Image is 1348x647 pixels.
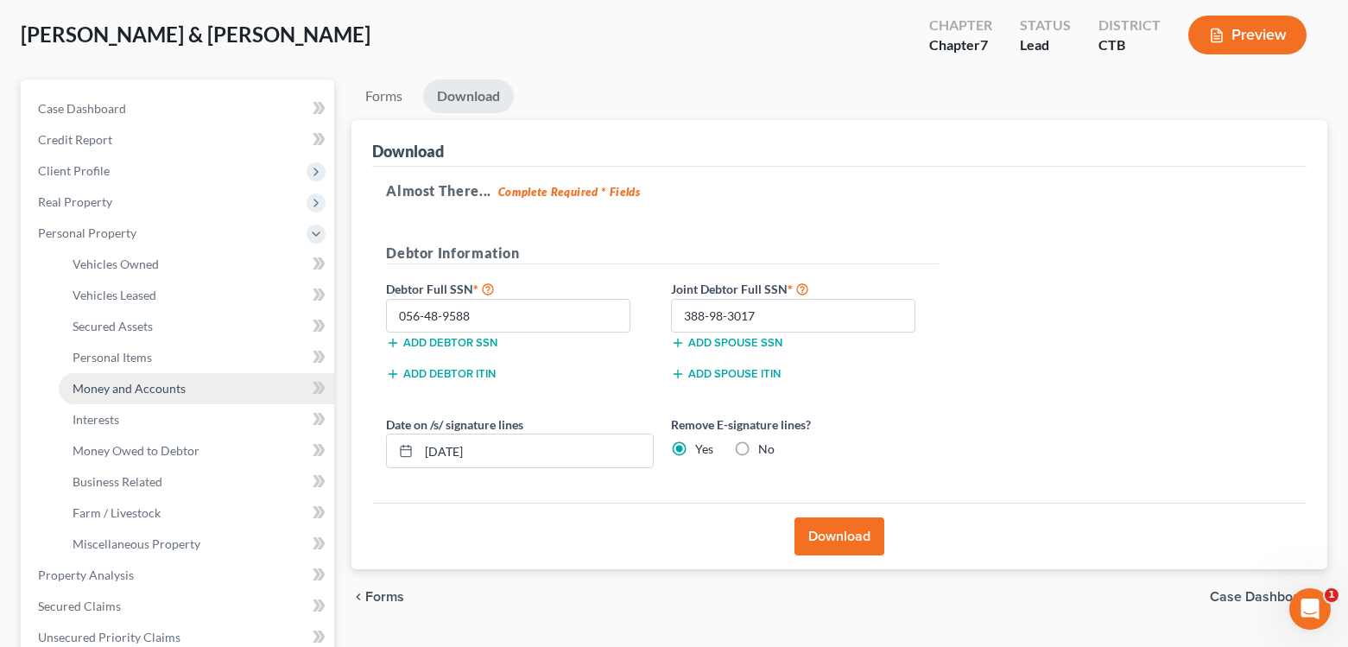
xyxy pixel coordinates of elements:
[386,415,523,434] label: Date on /s/ signature lines
[351,590,365,604] i: chevron_left
[365,590,404,604] span: Forms
[73,319,153,333] span: Secured Assets
[758,441,775,458] label: No
[38,194,112,209] span: Real Property
[351,590,427,604] button: chevron_left Forms
[929,35,992,55] div: Chapter
[38,599,121,613] span: Secured Claims
[59,373,334,404] a: Money and Accounts
[351,79,416,113] a: Forms
[73,474,162,489] span: Business Related
[1020,16,1071,35] div: Status
[73,505,161,520] span: Farm / Livestock
[1188,16,1307,54] button: Preview
[59,498,334,529] a: Farm / Livestock
[671,299,915,333] input: XXX-XX-XXXX
[423,79,514,113] a: Download
[671,336,782,350] button: Add spouse SSN
[38,132,112,147] span: Credit Report
[372,141,444,162] div: Download
[498,185,641,199] strong: Complete Required * Fields
[671,415,939,434] label: Remove E-signature lines?
[662,278,947,299] label: Joint Debtor Full SSN
[24,93,334,124] a: Case Dashboard
[794,517,884,555] button: Download
[386,336,497,350] button: Add debtor SSN
[38,163,110,178] span: Client Profile
[386,243,939,264] h5: Debtor Information
[1210,590,1313,604] span: Case Dashboard
[24,591,334,622] a: Secured Claims
[1325,588,1339,602] span: 1
[59,249,334,280] a: Vehicles Owned
[73,443,199,458] span: Money Owed to Debtor
[59,404,334,435] a: Interests
[59,466,334,498] a: Business Related
[695,441,713,458] label: Yes
[59,342,334,373] a: Personal Items
[38,568,134,582] span: Property Analysis
[24,124,334,155] a: Credit Report
[59,529,334,560] a: Miscellaneous Property
[21,22,370,47] span: [PERSON_NAME] & [PERSON_NAME]
[386,299,630,333] input: XXX-XX-XXXX
[1098,35,1161,55] div: CTB
[1289,588,1331,630] iframe: Intercom live chat
[980,36,988,53] span: 7
[59,311,334,342] a: Secured Assets
[929,16,992,35] div: Chapter
[671,367,781,381] button: Add spouse ITIN
[386,367,496,381] button: Add debtor ITIN
[38,630,180,644] span: Unsecured Priority Claims
[24,560,334,591] a: Property Analysis
[73,288,156,302] span: Vehicles Leased
[1098,16,1161,35] div: District
[73,536,200,551] span: Miscellaneous Property
[386,181,1293,201] h5: Almost There...
[1210,590,1327,604] a: Case Dashboard chevron_right
[73,412,119,427] span: Interests
[73,350,152,365] span: Personal Items
[73,257,159,271] span: Vehicles Owned
[59,280,334,311] a: Vehicles Leased
[38,101,126,116] span: Case Dashboard
[377,278,662,299] label: Debtor Full SSN
[38,225,136,240] span: Personal Property
[1020,35,1071,55] div: Lead
[73,381,186,396] span: Money and Accounts
[419,435,653,467] input: MM/DD/YYYY
[59,435,334,466] a: Money Owed to Debtor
